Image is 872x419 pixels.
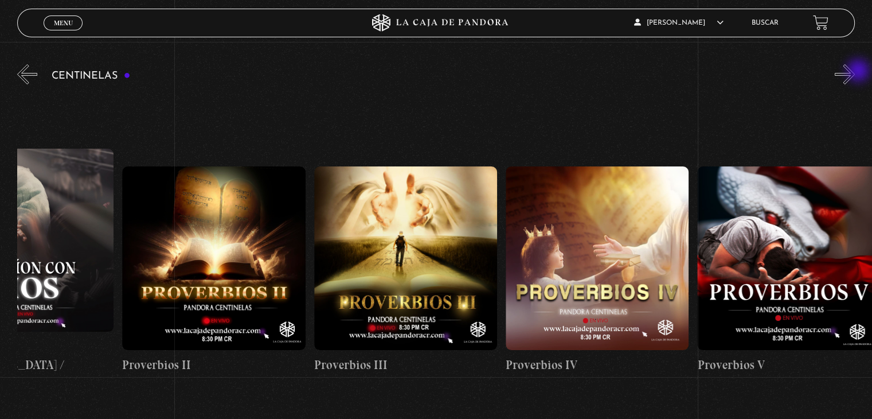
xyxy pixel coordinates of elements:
[752,20,779,26] a: Buscar
[122,356,305,374] h4: Proverbios II
[813,15,828,30] a: View your shopping cart
[314,356,497,374] h4: Proverbios III
[634,20,724,26] span: [PERSON_NAME]
[506,356,689,374] h4: Proverbios IV
[52,71,130,82] h3: Centinelas
[50,29,77,37] span: Cerrar
[54,20,73,26] span: Menu
[17,64,37,84] button: Previous
[835,64,855,84] button: Next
